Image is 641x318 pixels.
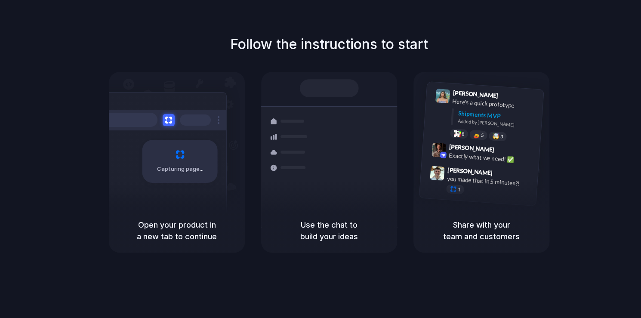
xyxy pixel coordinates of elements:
[492,133,499,139] div: 🤯
[452,96,538,111] div: Here's a quick prototype
[500,134,503,139] span: 3
[462,131,465,136] span: 8
[447,174,533,188] div: you made that in 5 minutes?!
[497,146,515,156] span: 9:42 AM
[424,219,539,242] h5: Share with your team and customers
[230,34,428,55] h1: Follow the instructions to start
[449,142,494,154] span: [PERSON_NAME]
[501,92,518,102] span: 9:41 AM
[119,219,234,242] h5: Open your product in a new tab to continue
[447,165,493,177] span: [PERSON_NAME]
[448,151,534,165] div: Exactly what we need! ✅
[458,187,461,191] span: 1
[495,169,513,179] span: 9:47 AM
[458,108,537,123] div: Shipments MVP
[157,165,205,173] span: Capturing page
[481,133,484,137] span: 5
[453,88,498,100] span: [PERSON_NAME]
[271,219,387,242] h5: Use the chat to build your ideas
[457,117,536,130] div: Added by [PERSON_NAME]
